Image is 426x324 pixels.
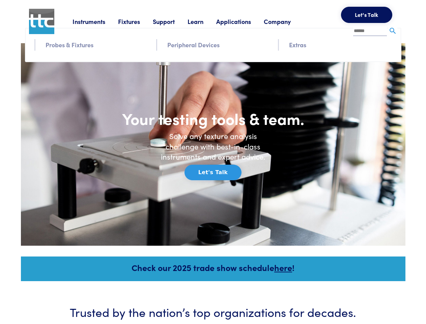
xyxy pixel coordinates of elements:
a: Company [264,17,304,26]
a: Support [153,17,188,26]
h3: Trusted by the nation’s top organizations for decades. [41,303,385,320]
h6: Solve any texture analysis challenge with best-in-class instruments and expert advice. [156,131,271,162]
a: Instruments [73,17,118,26]
a: Peripheral Devices [167,40,220,50]
a: Probes & Fixtures [46,40,93,50]
img: ttc_logo_1x1_v1.0.png [29,9,54,34]
button: Let's Talk [184,165,242,180]
h1: Your testing tools & team. [98,109,328,128]
a: Fixtures [118,17,153,26]
h5: Check our 2025 trade show schedule ! [30,262,396,273]
a: Applications [216,17,264,26]
button: Let's Talk [341,7,392,23]
a: Learn [188,17,216,26]
a: Extras [289,40,306,50]
a: here [274,262,292,273]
